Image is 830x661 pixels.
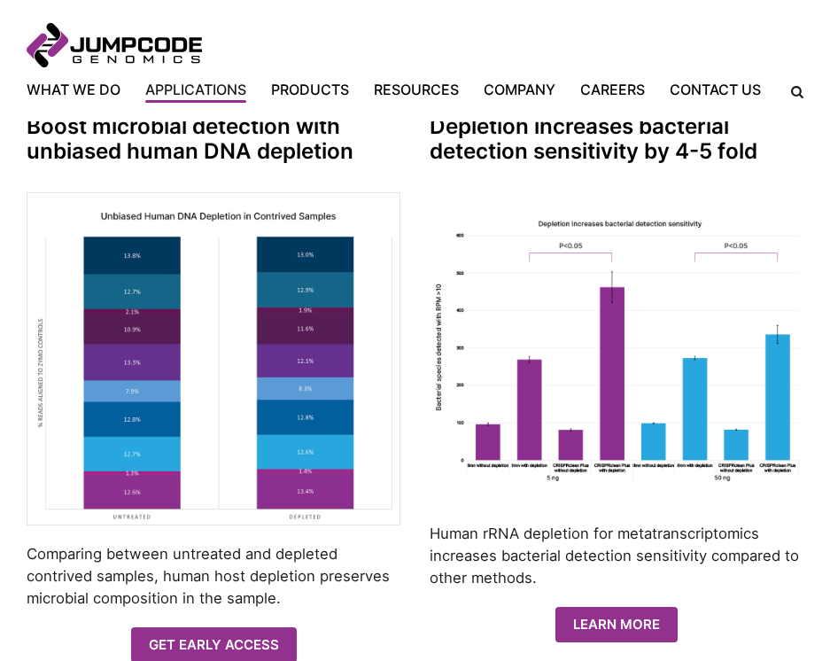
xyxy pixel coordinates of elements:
a: Contact Us [657,79,773,100]
nav: Primary Navigation [27,79,779,100]
label: Search the site. [779,86,803,98]
a: Company [471,79,568,100]
a: Products [259,79,361,100]
a: Resources [361,79,471,100]
img: chart depicting unbiased human dna depletion contrived samples [27,192,400,525]
p: Human rRNA depletion for metatranscriptomics increases bacterial detection sensitivity compared t... [430,523,803,589]
a: What We Do [27,79,133,100]
strong: Depletion increases bacterial detection sensitivity by 4-5 fold [430,113,757,164]
a: Careers [568,79,657,100]
a: Applications [133,79,259,100]
strong: Boost microbial detection with unbiased human DNA depletion [27,113,353,164]
p: Comparing between untreated and depleted contrived samples, human host depletion preserves microb... [27,543,400,610]
a: Learn More [555,607,678,643]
